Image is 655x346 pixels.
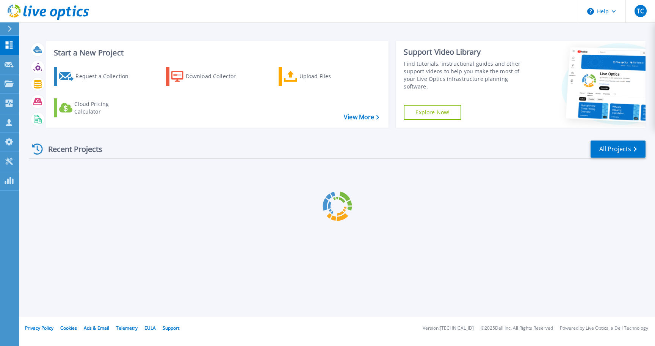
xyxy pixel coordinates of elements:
a: Explore Now! [404,105,461,120]
li: Powered by Live Optics, a Dell Technology [560,326,648,331]
div: Support Video Library [404,47,530,57]
a: Cloud Pricing Calculator [54,98,138,117]
a: Ads & Email [84,325,109,331]
a: Support [163,325,179,331]
div: Cloud Pricing Calculator [74,100,135,115]
li: © 2025 Dell Inc. All Rights Reserved [481,326,553,331]
span: TC [637,8,644,14]
a: Telemetry [116,325,138,331]
a: Upload Files [279,67,363,86]
a: All Projects [591,141,646,158]
a: EULA [144,325,156,331]
a: Cookies [60,325,77,331]
div: Recent Projects [29,140,113,158]
li: Version: [TECHNICAL_ID] [423,326,474,331]
a: Download Collector [166,67,251,86]
div: Request a Collection [75,69,136,84]
div: Upload Files [299,69,360,84]
div: Find tutorials, instructional guides and other support videos to help you make the most of your L... [404,60,530,90]
a: Privacy Policy [25,325,53,331]
a: Request a Collection [54,67,138,86]
div: Download Collector [186,69,246,84]
h3: Start a New Project [54,49,379,57]
a: View More [344,114,379,121]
